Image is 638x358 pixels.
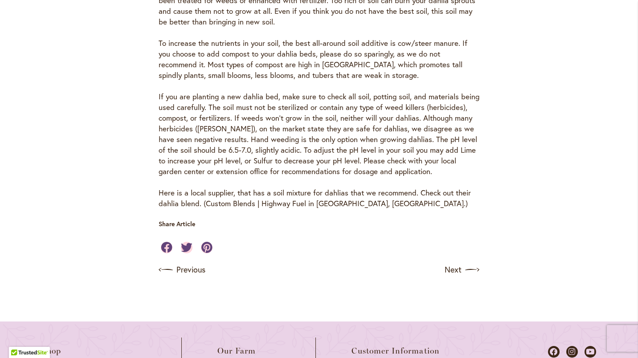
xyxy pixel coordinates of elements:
p: If you are planting a new dahlia bed, make sure to check all soil, potting soil, and materials be... [159,91,479,177]
a: Previous [159,263,205,277]
a: Share on Pinterest [201,242,213,253]
a: Share on Twitter [181,242,192,253]
span: Our Farm [217,346,256,355]
img: arrow icon [465,263,479,277]
a: Dahlias on Youtube [585,346,596,358]
p: Here is a local supplier, that has a soil mixture for dahlias that we recommend. Check out their ... [159,187,479,209]
span: Shop [42,346,61,355]
a: Share on Facebook [161,242,172,253]
a: Next [445,263,479,277]
a: Custom Blends | Highway Fuel in [GEOGRAPHIC_DATA], [GEOGRAPHIC_DATA]. [206,198,466,208]
p: To increase the nutrients in your soil, the best all-around soil additive is cow/steer manure. If... [159,38,479,81]
a: Dahlias on Instagram [566,346,578,358]
img: arrow icon [159,263,173,277]
p: Share Article [159,220,208,228]
span: Customer Information [352,346,440,355]
a: Dahlias on Facebook [548,346,560,358]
